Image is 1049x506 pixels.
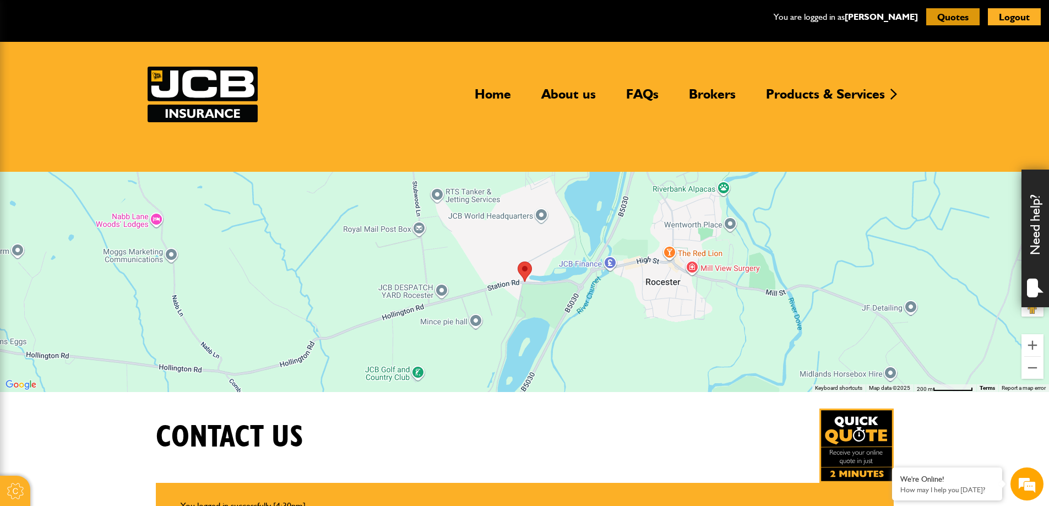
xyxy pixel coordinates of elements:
p: How may I help you today? [900,486,994,494]
div: We're Online! [900,475,994,484]
a: Brokers [681,86,744,111]
a: Report a map error [1002,385,1046,391]
a: Products & Services [758,86,893,111]
img: Google [3,378,39,392]
button: Map scale: 200 m per 69 pixels [914,384,976,392]
img: Quick Quote [819,409,894,483]
span: 200 m [917,386,933,392]
a: Open this area in Google Maps (opens a new window) [3,378,39,392]
span: Map data ©2025 [869,385,910,391]
a: JCB Insurance Services [148,67,258,122]
a: Terms (opens in new tab) [980,384,995,391]
a: About us [533,86,604,111]
a: Get your insurance quote in just 2-minutes [819,409,894,483]
a: FAQs [618,86,667,111]
button: Zoom in [1021,334,1043,356]
a: Home [466,86,519,111]
button: Logout [988,8,1041,25]
p: You are logged in as [774,10,918,24]
button: Keyboard shortcuts [815,384,862,392]
button: Zoom out [1021,357,1043,379]
button: Quotes [926,8,980,25]
div: Need help? [1021,170,1049,307]
a: [PERSON_NAME] [845,12,918,22]
h1: Contact us [156,419,303,456]
img: JCB Insurance Services logo [148,67,258,122]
